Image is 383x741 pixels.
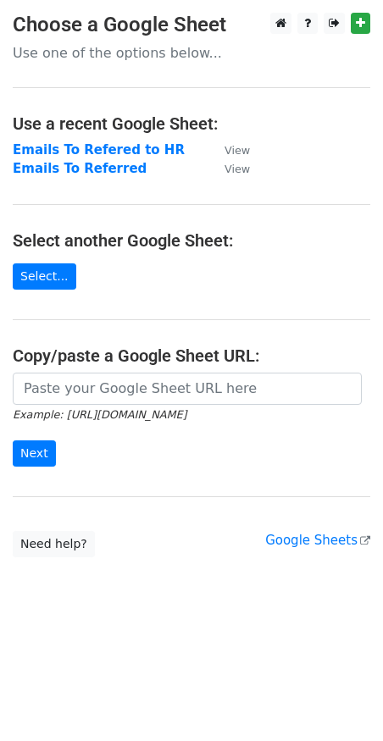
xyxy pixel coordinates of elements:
[13,531,95,557] a: Need help?
[13,408,186,421] small: Example: [URL][DOMAIN_NAME]
[13,113,370,134] h4: Use a recent Google Sheet:
[225,144,250,157] small: View
[13,440,56,467] input: Next
[13,44,370,62] p: Use one of the options below...
[208,142,250,158] a: View
[225,163,250,175] small: View
[265,533,370,548] a: Google Sheets
[13,373,362,405] input: Paste your Google Sheet URL here
[208,161,250,176] a: View
[13,161,147,176] a: Emails To Referred
[13,346,370,366] h4: Copy/paste a Google Sheet URL:
[13,263,76,290] a: Select...
[13,230,370,251] h4: Select another Google Sheet:
[13,142,185,158] a: Emails To Refered to HR
[13,13,370,37] h3: Choose a Google Sheet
